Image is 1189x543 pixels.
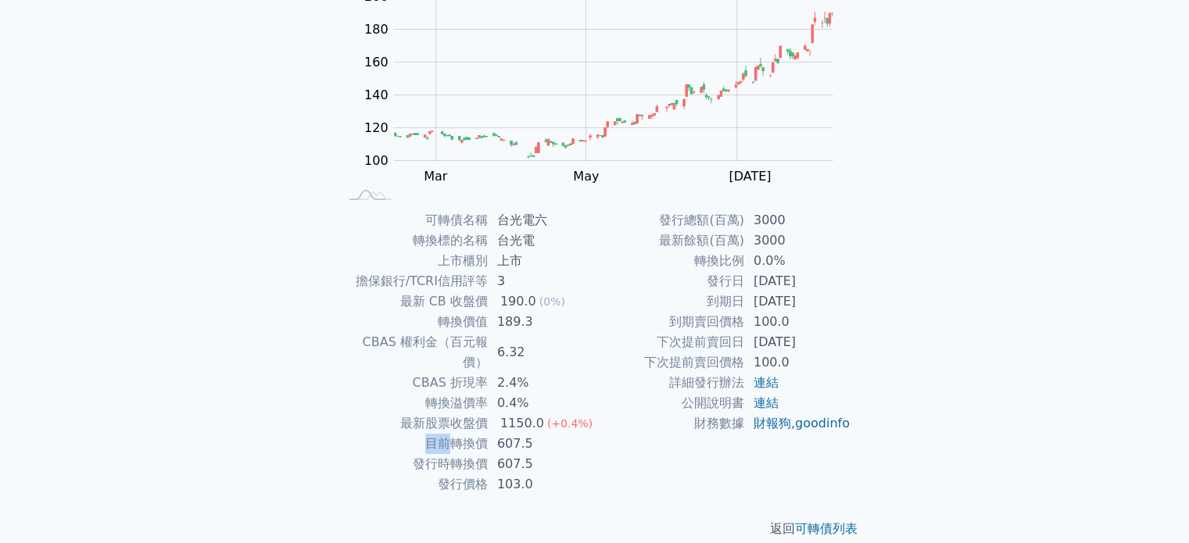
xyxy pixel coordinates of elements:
td: 607.5 [488,454,595,474]
td: 189.3 [488,312,595,332]
td: CBAS 權利金（百元報價） [338,332,488,373]
tspan: Mar [424,169,448,184]
tspan: 160 [364,55,389,70]
tspan: [DATE] [729,169,771,184]
td: 最新餘額(百萬) [595,230,744,251]
td: 0.4% [488,393,595,413]
tspan: May [573,169,599,184]
td: 3 [488,271,595,291]
td: 下次提前賣回日 [595,332,744,352]
td: , [744,413,851,434]
tspan: 180 [364,22,389,37]
td: 轉換溢價率 [338,393,488,413]
td: 台光電六 [488,210,595,230]
td: CBAS 折現率 [338,373,488,393]
iframe: Chat Widget [1111,468,1189,543]
td: 可轉債名稱 [338,210,488,230]
td: 發行日 [595,271,744,291]
tspan: 140 [364,88,389,102]
span: (0%) [539,295,565,308]
td: 發行價格 [338,474,488,495]
td: 最新 CB 收盤價 [338,291,488,312]
td: 100.0 [744,312,851,332]
td: 6.32 [488,332,595,373]
td: 轉換價值 [338,312,488,332]
td: 目前轉換價 [338,434,488,454]
td: 財務數據 [595,413,744,434]
td: 最新股票收盤價 [338,413,488,434]
a: 連結 [754,375,779,390]
td: 上市櫃別 [338,251,488,271]
td: 2.4% [488,373,595,393]
span: (+0.4%) [547,417,593,430]
td: [DATE] [744,271,851,291]
td: 3000 [744,210,851,230]
td: 公開說明書 [595,393,744,413]
td: 轉換比例 [595,251,744,271]
td: 發行時轉換價 [338,454,488,474]
td: [DATE] [744,291,851,312]
td: 0.0% [744,251,851,271]
p: 返回 [320,520,870,538]
tspan: 120 [364,120,389,135]
td: 上市 [488,251,595,271]
a: 連結 [754,395,779,410]
td: 607.5 [488,434,595,454]
td: 100.0 [744,352,851,373]
td: 到期賣回價格 [595,312,744,332]
td: 發行總額(百萬) [595,210,744,230]
tspan: 100 [364,153,389,168]
td: 下次提前賣回價格 [595,352,744,373]
td: 3000 [744,230,851,251]
td: 103.0 [488,474,595,495]
td: 擔保銀行/TCRI信用評等 [338,271,488,291]
a: 財報狗 [754,416,791,430]
a: goodinfo [795,416,850,430]
div: 190.0 [497,291,539,312]
td: 台光電 [488,230,595,251]
td: [DATE] [744,332,851,352]
td: 轉換標的名稱 [338,230,488,251]
td: 詳細發行辦法 [595,373,744,393]
div: 1150.0 [497,413,547,434]
div: 聊天小工具 [1111,468,1189,543]
td: 到期日 [595,291,744,312]
a: 可轉債列表 [795,521,858,536]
